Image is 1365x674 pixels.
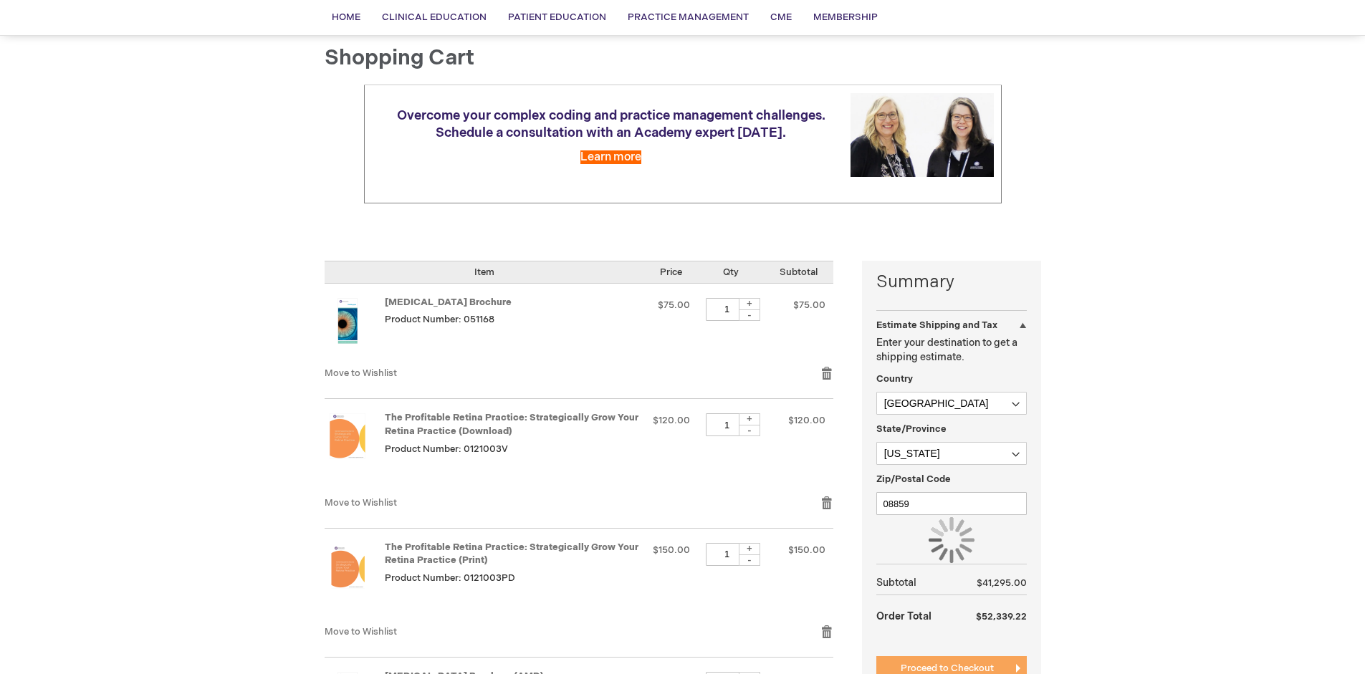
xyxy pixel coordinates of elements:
[325,543,385,610] a: The Profitable Retina Practice: Strategically Grow Your Retina Practice (Print)
[385,297,512,308] a: [MEDICAL_DATA] Brochure
[876,373,913,385] span: Country
[474,266,494,278] span: Item
[385,412,638,437] a: The Profitable Retina Practice: Strategically Grow Your Retina Practice (Download)
[382,11,487,23] span: Clinical Education
[813,11,878,23] span: Membership
[706,298,749,321] input: Qty
[876,572,953,595] th: Subtotal
[739,425,760,436] div: -
[325,497,397,509] a: Move to Wishlist
[325,413,385,481] a: The Profitable Retina Practice: Strategically Grow Your Retina Practice (Download)
[739,413,760,425] div: +
[780,266,818,278] span: Subtotal
[653,415,690,426] span: $120.00
[397,108,825,140] span: Overcome your complex coding and practice management challenges. Schedule a consultation with an ...
[628,11,749,23] span: Practice Management
[901,663,994,674] span: Proceed to Checkout
[876,473,951,485] span: Zip/Postal Code
[770,11,792,23] span: CME
[385,443,508,455] span: Product Number: 0121003V
[325,298,370,344] img: Amblyopia Brochure
[325,367,397,379] a: Move to Wishlist
[851,93,994,177] img: Schedule a consultation with an Academy expert today
[325,543,370,589] img: The Profitable Retina Practice: Strategically Grow Your Retina Practice (Print)
[660,266,682,278] span: Price
[325,298,385,352] a: Amblyopia Brochure
[739,554,760,566] div: -
[658,299,690,311] span: $75.00
[788,415,825,426] span: $120.00
[385,541,638,567] a: The Profitable Retina Practice: Strategically Grow Your Retina Practice (Print)
[876,270,1027,294] strong: Summary
[876,423,947,435] span: State/Province
[385,572,515,584] span: Product Number: 0121003PD
[706,413,749,436] input: Qty
[876,319,997,331] strong: Estimate Shipping and Tax
[332,11,360,23] span: Home
[876,603,931,628] strong: Order Total
[653,544,690,556] span: $150.00
[976,611,1027,622] span: $52,339.22
[508,11,606,23] span: Patient Education
[385,314,494,325] span: Product Number: 051168
[739,309,760,321] div: -
[723,266,739,278] span: Qty
[739,543,760,555] div: +
[706,543,749,566] input: Qty
[325,45,474,71] span: Shopping Cart
[325,413,370,459] img: The Profitable Retina Practice: Strategically Grow Your Retina Practice (Download)
[580,150,641,164] a: Learn more
[977,577,1027,589] span: $41,295.00
[325,626,397,637] a: Move to Wishlist
[876,336,1027,365] p: Enter your destination to get a shipping estimate.
[929,517,974,563] img: Loading...
[793,299,825,311] span: $75.00
[739,298,760,310] div: +
[788,544,825,556] span: $150.00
